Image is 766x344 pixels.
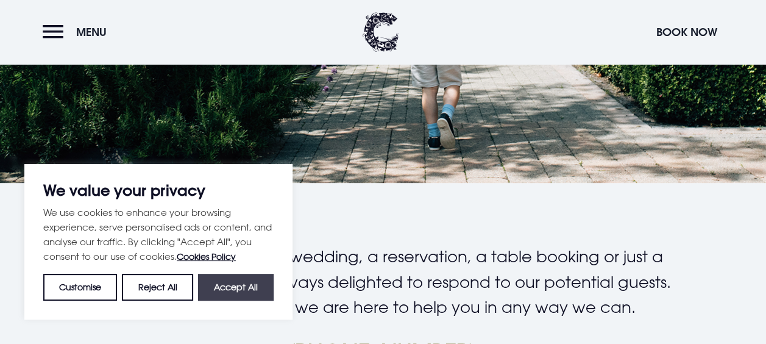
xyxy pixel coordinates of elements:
button: Reject All [122,274,193,301]
button: Menu [43,19,113,45]
p: We use cookies to enhance your browsing experience, serve personalised ads or content, and analys... [43,205,274,264]
img: Clandeboye Lodge [363,12,399,52]
p: Whether it's an event, a wedding, a reservation, a table booking or just a casual enquiry we are ... [93,244,673,320]
span: Menu [76,25,107,39]
div: We value your privacy [24,164,293,320]
button: Customise [43,274,117,301]
p: We value your privacy [43,183,274,198]
button: Accept All [198,274,274,301]
button: Book Now [650,19,723,45]
a: Cookies Policy [177,251,236,262]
